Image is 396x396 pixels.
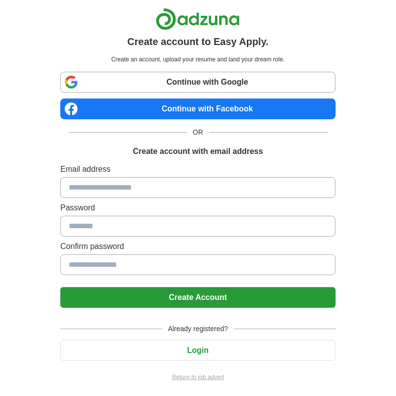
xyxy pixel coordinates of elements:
[60,346,336,354] a: Login
[60,287,336,308] button: Create Account
[60,241,336,252] label: Confirm password
[128,34,269,49] h1: Create account to Easy Apply.
[156,8,240,30] img: Adzuna logo
[60,163,336,175] label: Email address
[60,373,336,382] a: Return to job advert
[60,72,336,93] a: Continue with Google
[60,99,336,119] a: Continue with Facebook
[62,55,334,64] p: Create an account, upload your resume and land your dream role.
[187,127,209,138] span: OR
[162,324,234,334] span: Already registered?
[133,146,263,157] h1: Create account with email address
[60,340,336,361] button: Login
[60,202,336,214] label: Password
